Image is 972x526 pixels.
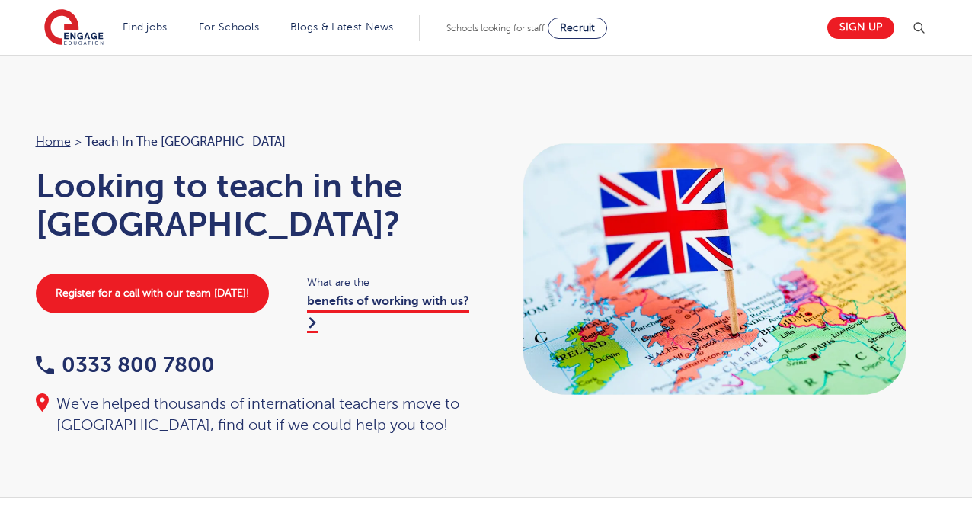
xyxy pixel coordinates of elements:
a: Blogs & Latest News [290,21,394,33]
a: Home [36,135,71,149]
h1: Looking to teach in the [GEOGRAPHIC_DATA]? [36,167,472,243]
span: Schools looking for staff [446,23,545,34]
nav: breadcrumb [36,132,472,152]
span: Teach in the [GEOGRAPHIC_DATA] [85,132,286,152]
a: Recruit [548,18,607,39]
a: 0333 800 7800 [36,353,215,377]
a: Find jobs [123,21,168,33]
span: Recruit [560,22,595,34]
span: > [75,135,82,149]
a: benefits of working with us? [307,294,469,332]
div: We've helped thousands of international teachers move to [GEOGRAPHIC_DATA], find out if we could ... [36,393,472,436]
a: Register for a call with our team [DATE]! [36,274,269,313]
a: For Schools [199,21,259,33]
span: What are the [307,274,471,291]
img: Engage Education [44,9,104,47]
a: Sign up [827,17,894,39]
